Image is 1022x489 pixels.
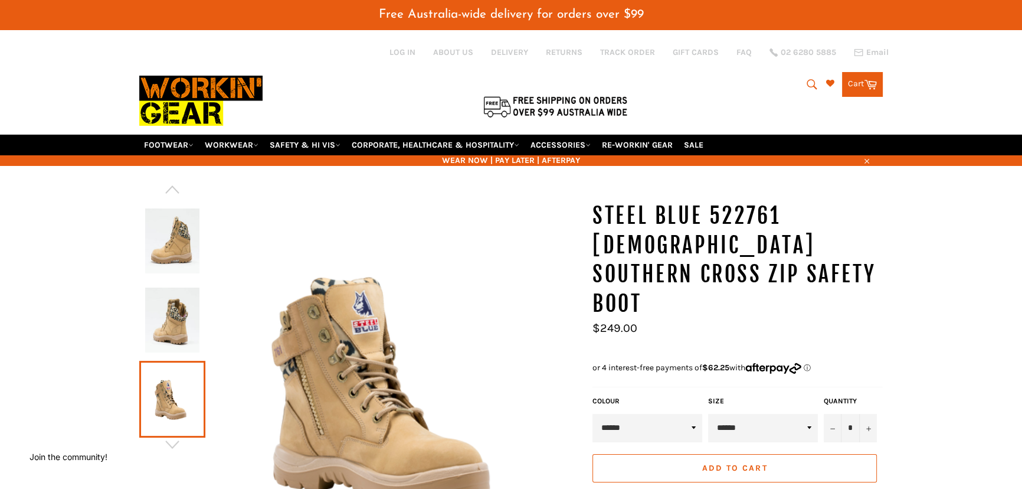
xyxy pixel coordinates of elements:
[679,135,708,155] a: SALE
[139,155,883,166] span: WEAR NOW | PAY LATER | AFTERPAY
[824,414,841,442] button: Reduce item quantity by one
[600,47,655,58] a: TRACK ORDER
[592,201,883,318] h1: STEEL BLUE 522761 [DEMOGRAPHIC_DATA] Southern Cross Zip Safety Boot
[145,208,199,273] img: STEEL BLUE 522761 Ladies Southern Cross Zip Safety Boot - Workin Gear
[769,48,836,57] a: 02 6280 5885
[592,396,702,406] label: COLOUR
[673,47,719,58] a: GIFT CARDS
[481,94,629,119] img: Flat $9.95 shipping Australia wide
[546,47,582,58] a: RETURNS
[491,47,528,58] a: DELIVERY
[824,396,877,406] label: Quantity
[592,321,637,335] span: $249.00
[859,414,877,442] button: Increase item quantity by one
[781,48,836,57] span: 02 6280 5885
[592,454,877,483] button: Add to Cart
[200,135,263,155] a: WORKWEAR
[597,135,677,155] a: RE-WORKIN' GEAR
[347,135,524,155] a: CORPORATE, HEALTHCARE & HOSPITALITY
[866,48,889,57] span: Email
[139,135,198,155] a: FOOTWEAR
[379,8,644,21] span: Free Australia-wide delivery for orders over $99
[526,135,595,155] a: ACCESSORIES
[854,48,889,57] a: Email
[433,47,473,58] a: ABOUT US
[139,67,263,134] img: Workin Gear leaders in Workwear, Safety Boots, PPE, Uniforms. Australia's No.1 in Workwear
[389,47,415,57] a: Log in
[30,452,107,462] button: Join the community!
[708,396,818,406] label: Size
[145,288,199,353] img: STEEL BLUE 522761 Ladies Southern Cross Zip Safety Boot - Workin Gear
[842,72,883,97] a: Cart
[265,135,345,155] a: SAFETY & HI VIS
[702,463,767,473] span: Add to Cart
[736,47,752,58] a: FAQ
